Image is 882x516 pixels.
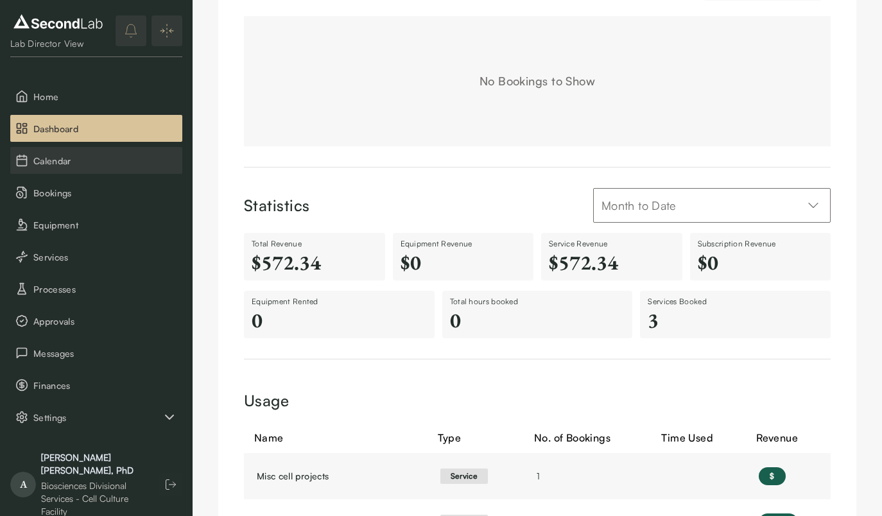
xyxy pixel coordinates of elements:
th: Name [244,422,428,453]
span: Messages [33,347,177,360]
th: Time Used [651,422,746,453]
button: Processes [10,275,182,302]
span: Equipment [33,218,177,232]
h2: 0 [252,307,427,333]
img: logo [10,12,106,32]
button: Settings [10,404,182,431]
h2: $0 [698,250,824,275]
span: Dashboard [33,122,177,135]
button: Month to Date [593,188,831,223]
span: Finances [33,379,177,392]
div: service [440,469,488,484]
span: Calendar [33,154,177,168]
div: 1 [537,469,638,483]
button: Messages [10,340,182,366]
div: Services Booked [648,296,823,307]
div: Subscription Revenue [698,238,824,250]
button: Log out [159,473,182,496]
button: Equipment [10,211,182,238]
button: Expand/Collapse sidebar [151,15,182,46]
div: Service Revenue [549,238,675,250]
button: Approvals [10,307,182,334]
button: Services [10,243,182,270]
th: No. of Bookings [524,422,651,453]
div: Lab Director View [10,37,106,50]
div: Equipment Revenue [401,238,526,250]
div: Usage [244,390,831,412]
h2: $0 [401,250,526,275]
h2: $572.34 [549,250,675,275]
span: Processes [33,282,177,296]
div: Statistics [244,195,310,217]
span: Home [33,90,177,103]
div: $ [759,467,785,485]
span: Services [33,250,177,264]
div: Total Revenue [252,238,377,250]
div: [PERSON_NAME] [PERSON_NAME], PhD [41,451,146,477]
span: Settings [33,411,162,424]
div: Equipment Rented [252,296,427,307]
button: Bookings [10,179,182,206]
a: Misc cell projects [257,469,415,483]
div: Total hours booked [450,296,625,307]
div: No Bookings to Show [244,16,831,146]
span: Bookings [33,186,177,200]
button: Dashboard [10,115,182,142]
th: Revenue [746,422,831,453]
button: Calendar [10,147,182,174]
div: Settings sub items [10,404,182,431]
h2: 3 [648,307,823,333]
h2: $572.34 [252,250,377,275]
span: A [10,472,36,497]
span: Approvals [33,314,177,328]
h2: 0 [450,307,625,333]
button: Home [10,83,182,110]
button: notifications [116,15,146,46]
th: Type [428,422,524,453]
button: Finances [10,372,182,399]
